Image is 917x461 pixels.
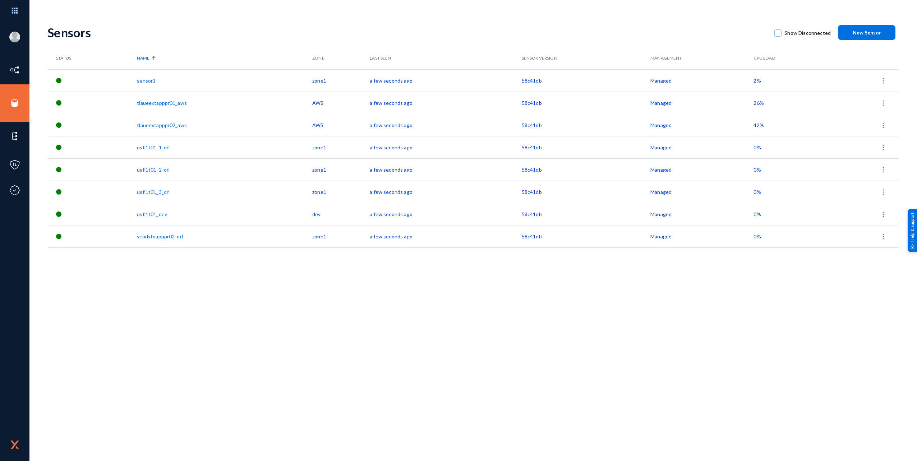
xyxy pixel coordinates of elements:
[650,92,754,114] td: Managed
[650,158,754,181] td: Managed
[880,166,887,173] img: icon-more.svg
[522,225,650,247] td: 58c41db
[370,203,521,225] td: a few seconds ago
[312,181,370,203] td: zone1
[137,100,187,106] a: tlaueextapppr01_aws
[370,225,521,247] td: a few seconds ago
[137,167,170,173] a: usfl1t01_2_orl
[312,158,370,181] td: zone1
[522,136,650,158] td: 58c41db
[47,47,137,69] th: Status
[370,158,521,181] td: a few seconds ago
[910,244,915,248] img: help_support.svg
[880,233,887,240] img: icon-more.svg
[9,185,20,196] img: icon-compliance.svg
[880,188,887,196] img: icon-more.svg
[650,181,754,203] td: Managed
[137,55,309,61] div: Name
[312,114,370,136] td: AWS
[370,47,521,69] th: Last Seen
[4,3,26,18] img: app launcher
[754,144,761,150] span: 0%
[522,158,650,181] td: 58c41db
[522,47,650,69] th: Sensor Version
[650,225,754,247] td: Managed
[312,136,370,158] td: zone1
[838,25,895,40] button: New Sensor
[47,25,767,40] div: Sensors
[650,114,754,136] td: Managed
[880,77,887,84] img: icon-more.svg
[754,47,824,69] th: CPU Load
[137,233,183,239] a: vcorlxtoapppr02_orl
[880,122,887,129] img: icon-more.svg
[754,122,764,128] span: 42%
[522,69,650,92] td: 58c41db
[312,47,370,69] th: Zone
[754,100,764,106] span: 26%
[9,32,20,42] img: blank-profile-picture.png
[9,98,20,108] img: icon-sources.svg
[650,136,754,158] td: Managed
[754,167,761,173] span: 0%
[880,211,887,218] img: icon-more.svg
[754,211,761,217] span: 0%
[312,69,370,92] td: zone1
[370,181,521,203] td: a few seconds ago
[908,209,917,252] div: Help & Support
[784,28,831,38] span: Show Disconnected
[312,92,370,114] td: AWS
[370,69,521,92] td: a few seconds ago
[370,114,521,136] td: a few seconds ago
[522,114,650,136] td: 58c41db
[754,78,761,84] span: 2%
[754,189,761,195] span: 0%
[880,99,887,107] img: icon-more.svg
[137,189,170,195] a: usfl1t01_3_orl
[312,225,370,247] td: zone1
[9,159,20,170] img: icon-policies.svg
[370,92,521,114] td: a few seconds ago
[137,144,170,150] a: usfl1t01_1_orl
[522,203,650,225] td: 58c41db
[650,69,754,92] td: Managed
[137,211,167,217] a: usfl1t01_dev
[650,47,754,69] th: Management
[137,78,156,84] a: sensor1
[9,65,20,75] img: icon-inventory.svg
[312,203,370,225] td: dev
[370,136,521,158] td: a few seconds ago
[754,233,761,239] span: 0%
[853,29,881,36] span: New Sensor
[9,131,20,141] img: icon-elements.svg
[137,55,149,61] span: Name
[522,181,650,203] td: 58c41db
[650,203,754,225] td: Managed
[880,144,887,151] img: icon-more.svg
[522,92,650,114] td: 58c41db
[137,122,187,128] a: tlaueextapppr02_aws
